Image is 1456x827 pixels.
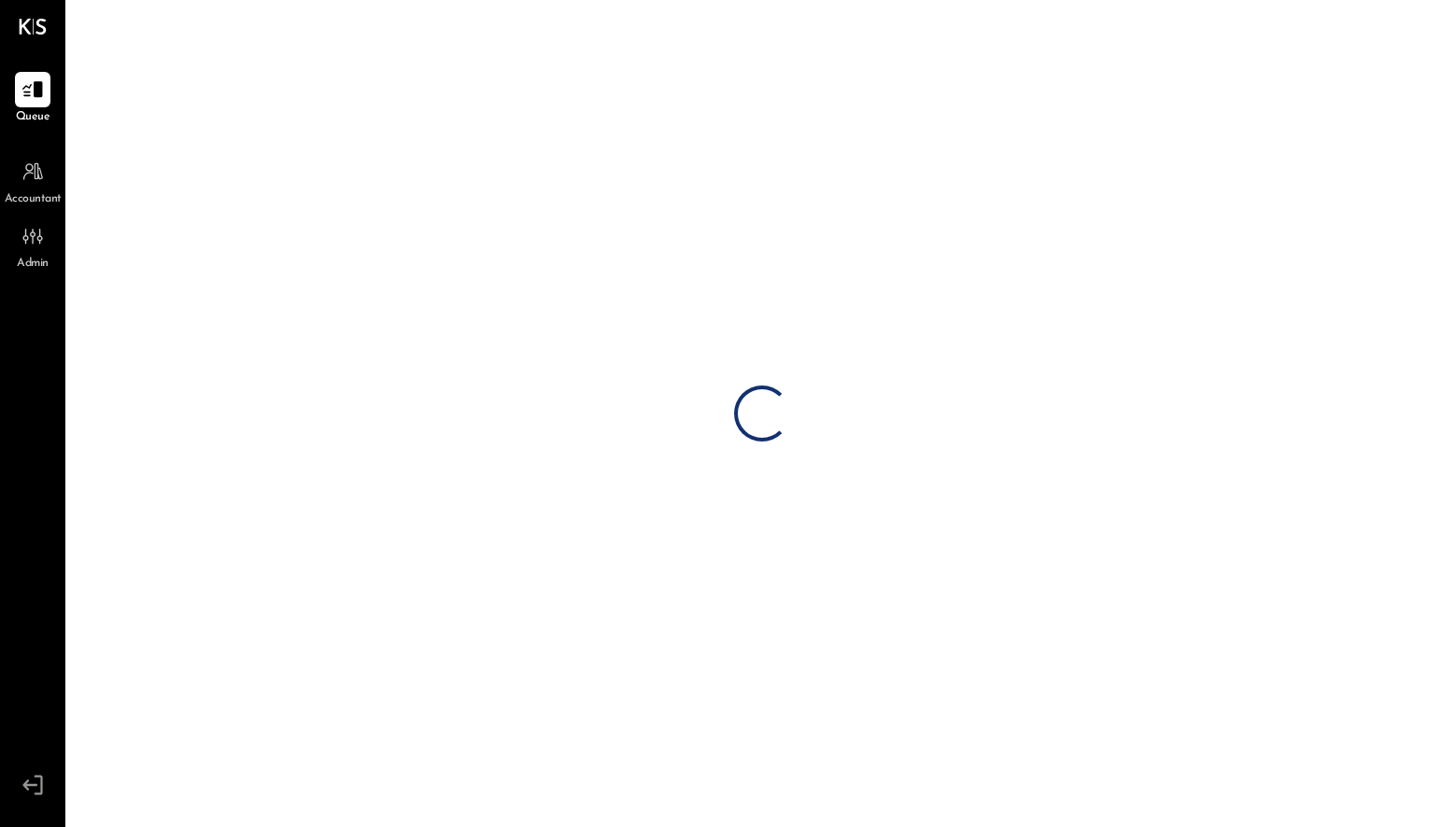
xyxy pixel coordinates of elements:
span: Accountant [5,191,62,208]
a: Queue [1,72,64,126]
span: Queue [16,109,50,126]
span: Admin [17,256,49,273]
a: Accountant [1,154,64,208]
a: Admin [1,218,64,273]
